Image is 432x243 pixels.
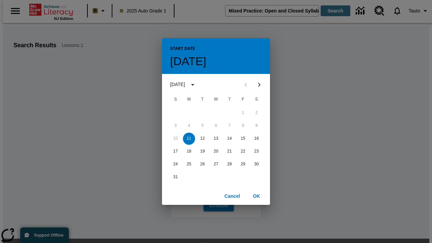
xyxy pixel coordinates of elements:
button: Cancel [221,190,243,202]
button: 17 [169,145,182,158]
button: 14 [223,133,236,145]
button: 31 [169,171,182,183]
span: Tuesday [196,93,209,106]
span: Thursday [223,93,236,106]
button: 26 [196,158,209,170]
div: [DATE] [170,81,185,88]
button: 18 [183,145,195,158]
button: 21 [223,145,236,158]
button: 16 [250,133,263,145]
h4: [DATE] [170,54,206,69]
button: Next month [252,78,266,91]
span: Sunday [169,93,182,106]
button: 25 [183,158,195,170]
button: 29 [237,158,249,170]
button: 27 [210,158,222,170]
button: 12 [196,133,209,145]
button: 28 [223,158,236,170]
button: 30 [250,158,263,170]
span: Start Date [170,44,195,54]
button: 11 [183,133,195,145]
button: 15 [237,133,249,145]
button: calendar view is open, switch to year view [187,79,198,90]
button: 23 [250,145,263,158]
span: Friday [237,93,249,106]
button: OK [246,190,267,202]
button: 22 [237,145,249,158]
span: Saturday [250,93,263,106]
button: 24 [169,158,182,170]
button: 20 [210,145,222,158]
span: Wednesday [210,93,222,106]
button: 19 [196,145,209,158]
button: 13 [210,133,222,145]
span: Monday [183,93,195,106]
